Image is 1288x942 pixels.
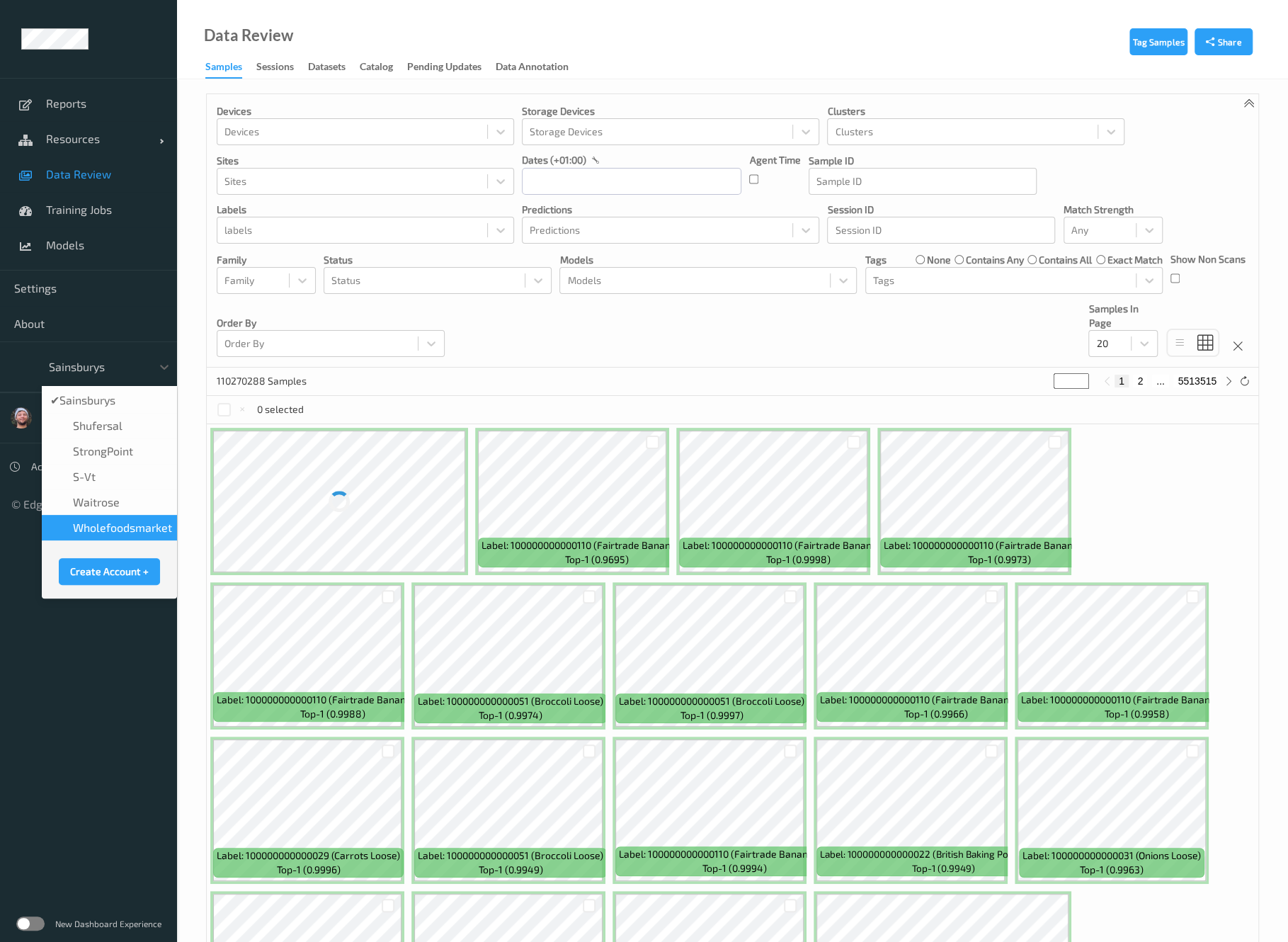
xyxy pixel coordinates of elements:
a: Data Annotation [496,57,583,77]
span: top-1 (0.9966) [904,707,968,721]
span: Label: 100000000000110 (Fairtrade Bananas Loose) [619,847,850,861]
button: 2 [1133,375,1147,387]
span: top-1 (0.9997) [680,708,743,722]
label: contains any [966,253,1024,267]
div: Samples [205,59,242,79]
div: Data Annotation [496,59,569,77]
button: Share [1195,28,1253,55]
button: Tag Samples [1129,28,1187,55]
span: Label: 100000000000110 (Fairtrade Bananas Loose) [1021,693,1253,707]
a: Samples [205,57,256,79]
p: Tags [865,253,887,267]
label: contains all [1039,253,1092,267]
span: top-1 (0.9949) [912,861,975,875]
span: Label: 100000000000110 (Fairtrade Bananas Loose) [481,538,713,552]
span: Label: 100000000000110 (Fairtrade Bananas Loose) [884,538,1115,552]
p: Models [559,253,857,267]
div: Catalog [360,59,393,77]
span: top-1 (0.9963) [1080,863,1144,877]
p: Sample ID [809,154,1037,168]
span: top-1 (0.9949) [479,863,543,877]
p: 110270288 Samples [217,374,323,388]
p: 0 selected [257,402,304,416]
p: Match Strength [1064,203,1163,217]
span: Label: 100000000000051 (Broccoli Loose) [418,849,603,863]
p: Predictions [522,203,819,217]
p: Samples In Page [1088,302,1158,330]
button: 5513515 [1173,375,1221,387]
p: dates (+01:00) [522,153,586,167]
label: exact match [1107,253,1163,267]
span: Label: 100000000000110 (Fairtrade Bananas Loose) [820,693,1052,707]
span: Label: 100000000000031 (Onions Loose) [1022,849,1201,863]
p: Order By [217,316,445,330]
span: top-1 (0.9996) [277,863,341,877]
label: none [926,253,950,267]
span: Label: 100000000000110 (Fairtrade Bananas Loose) [217,693,448,707]
span: top-1 (0.9958) [1105,707,1169,721]
p: Sites [217,154,514,168]
span: top-1 (0.9994) [702,861,767,875]
button: ... [1152,375,1169,387]
div: Data Review [204,28,293,42]
div: Datasets [308,59,346,77]
a: Pending Updates [407,57,496,77]
p: Session ID [827,203,1055,217]
span: Label: 100000000000051 (Broccoli Loose) [418,694,603,708]
span: top-1 (0.9988) [300,707,365,721]
p: Storage Devices [522,104,819,118]
p: Devices [217,104,514,118]
p: Family [217,253,316,267]
div: Pending Updates [407,59,481,77]
p: Show Non Scans [1170,252,1246,266]
div: Sessions [256,59,294,77]
span: Label: 100000000000051 (Broccoli Loose) [619,694,804,708]
span: top-1 (0.9974) [479,708,542,722]
button: 1 [1115,375,1129,387]
span: top-1 (0.9973) [968,552,1031,567]
span: top-1 (0.9695) [565,552,629,567]
span: Label: 100000000000022 (British Baking Potatoes Loose) [820,847,1067,861]
a: Datasets [308,57,360,77]
span: Label: 100000000000029 (Carrots Loose) [217,849,400,863]
p: Clusters [827,104,1124,118]
a: Sessions [256,57,308,77]
p: Agent Time [749,153,800,167]
a: Catalog [360,57,407,77]
p: Status [324,253,552,267]
span: top-1 (0.9998) [766,552,831,567]
span: Label: 100000000000110 (Fairtrade Bananas Loose) [683,538,914,552]
p: labels [217,203,514,217]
